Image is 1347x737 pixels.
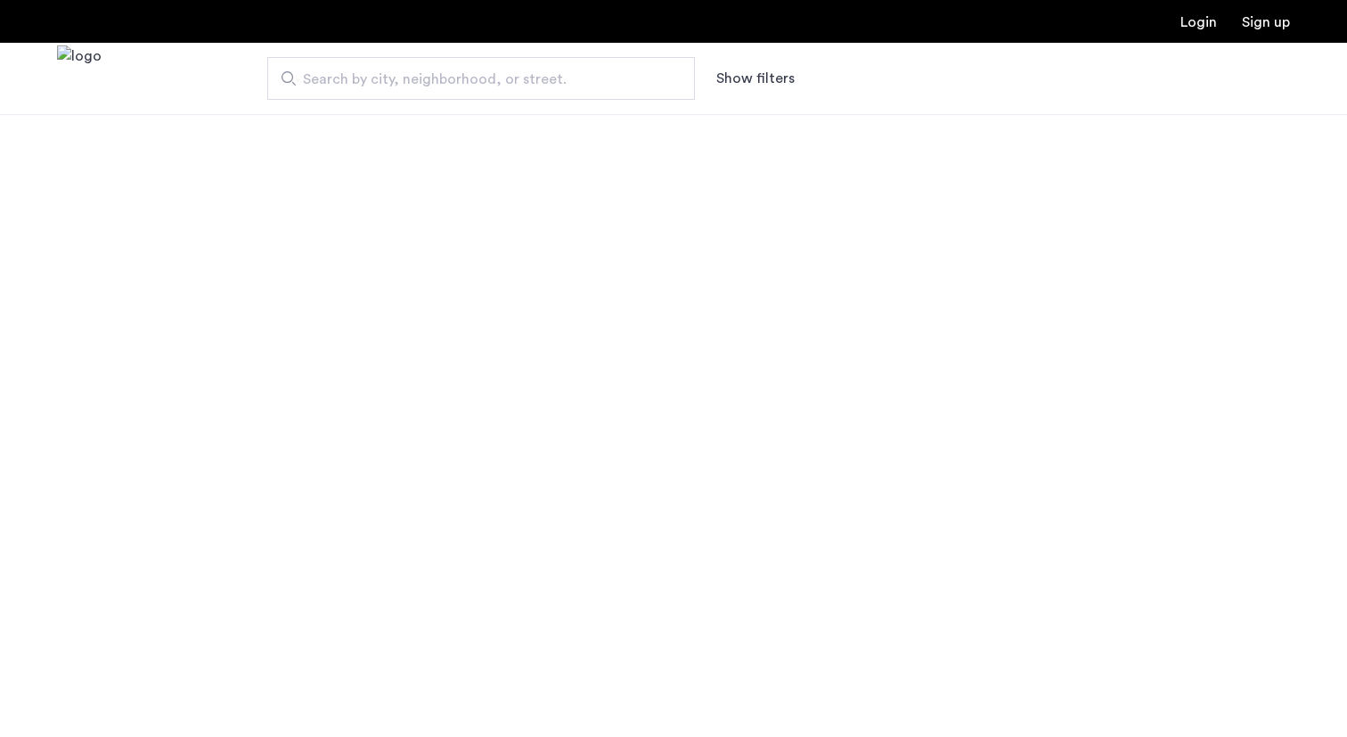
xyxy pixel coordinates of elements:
[57,45,102,112] img: logo
[267,57,695,100] input: Apartment Search
[1180,15,1217,29] a: Login
[303,69,645,90] span: Search by city, neighborhood, or street.
[57,45,102,112] a: Cazamio Logo
[1242,15,1290,29] a: Registration
[716,68,795,89] button: Show or hide filters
